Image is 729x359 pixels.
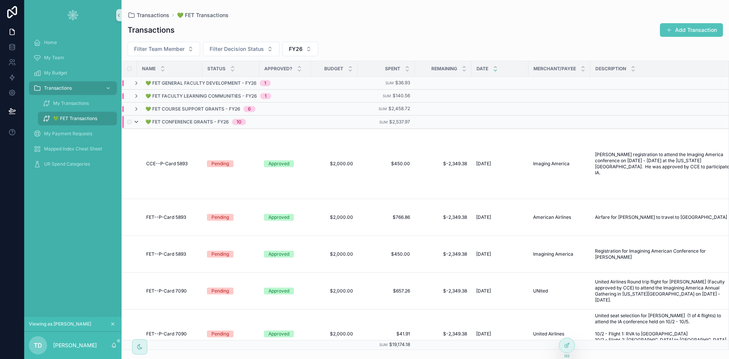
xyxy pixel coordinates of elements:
a: CCE--P-Card 5893 [146,161,198,167]
span: $-2,349.38 [419,251,467,257]
small: Sum [385,81,394,85]
a: Imaging America [533,161,586,167]
span: 💚 FET General Faculty Development - FY26 [145,80,257,86]
a: Approved [264,160,306,167]
a: $766.86 [362,214,410,220]
div: Approved [268,288,289,294]
a: $-2,349.38 [419,214,467,220]
p: [PERSON_NAME] [53,342,97,349]
span: Transactions [44,85,72,91]
button: Add Transaction [660,23,723,37]
span: Mapped Index Cheat Sheet [44,146,102,152]
a: Pending [207,331,255,337]
span: 💚 FET Conference Grants - FY26 [145,119,229,125]
a: My Payment Requests [29,127,117,141]
button: Select Button [128,42,200,56]
span: United Airlines [533,331,564,337]
a: Transactions [128,11,169,19]
h1: Transactions [128,25,175,35]
span: $2,537.97 [389,119,410,125]
span: $41.91 [362,331,410,337]
span: Filter Decision Status [210,45,264,53]
div: Pending [211,331,229,337]
a: American Airlines [533,214,586,220]
a: $450.00 [362,251,410,257]
span: [DATE] [476,214,491,220]
div: Approved [268,331,289,337]
a: $2,000.00 [316,288,353,294]
a: 💚 FET Transactions [177,11,229,19]
span: $450.00 [362,161,410,167]
img: App logo [67,9,79,21]
span: 💚 FET Course Support Grants - FY26 [145,106,240,112]
a: FET--P-Card 5893 [146,251,198,257]
div: 10 [237,119,241,125]
span: 💚 FET Transactions [53,115,97,122]
span: $19,174.18 [389,342,410,347]
span: FET--P-Card 5893 [146,214,186,220]
a: $2,000.00 [316,251,353,257]
a: 💚 FET Transactions [38,112,117,125]
span: FET--P-Card 7090 [146,288,187,294]
div: 6 [248,106,251,112]
span: Spent [385,66,400,72]
div: Approved [268,251,289,258]
span: Imaging America [533,161,570,167]
span: FY26 [289,45,303,53]
a: [DATE] [476,251,524,257]
a: Approved [264,214,306,221]
span: UR Spend Categories [44,161,90,167]
a: Approved [264,251,306,258]
span: $36.93 [395,80,410,85]
span: Transactions [137,11,169,19]
a: $657.26 [362,288,410,294]
div: Approved [268,214,289,221]
div: Pending [211,288,229,294]
span: $140.56 [393,93,410,98]
span: Remaining [431,66,457,72]
a: Approved [264,288,306,294]
small: Sum [379,343,388,347]
small: Sum [383,94,391,98]
span: Date [477,66,488,72]
div: Pending [211,160,229,167]
span: Home [44,40,57,46]
a: [DATE] [476,161,524,167]
a: $-2,349.38 [419,161,467,167]
a: [DATE] [476,214,524,220]
button: Select Button [203,42,279,56]
a: $2,000.00 [316,161,353,167]
span: Name [142,66,156,72]
a: Home [29,36,117,49]
a: FET--P-Card 5893 [146,214,198,220]
span: $2,458.72 [388,106,410,111]
span: My Payment Requests [44,131,92,137]
a: Pending [207,214,255,221]
span: [DATE] [476,331,491,337]
span: Merchant/Payee [533,66,576,72]
span: CCE--P-Card 5893 [146,161,188,167]
a: Approved [264,331,306,337]
a: [DATE] [476,331,524,337]
span: Viewing as [PERSON_NAME] [29,321,91,327]
span: [DATE] [476,288,491,294]
a: [DATE] [476,288,524,294]
div: Approved [268,160,289,167]
span: Description [595,66,626,72]
span: My Transactions [53,100,89,106]
a: FET--P-Card 7090 [146,288,198,294]
span: Approved? [264,66,292,72]
a: UNited [533,288,586,294]
div: Pending [211,214,229,221]
a: Mapped Index Cheat Sheet [29,142,117,156]
span: Airfare for [PERSON_NAME] to travel to [GEOGRAPHIC_DATA] [595,214,727,220]
a: My Team [29,51,117,65]
a: My Budget [29,66,117,80]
